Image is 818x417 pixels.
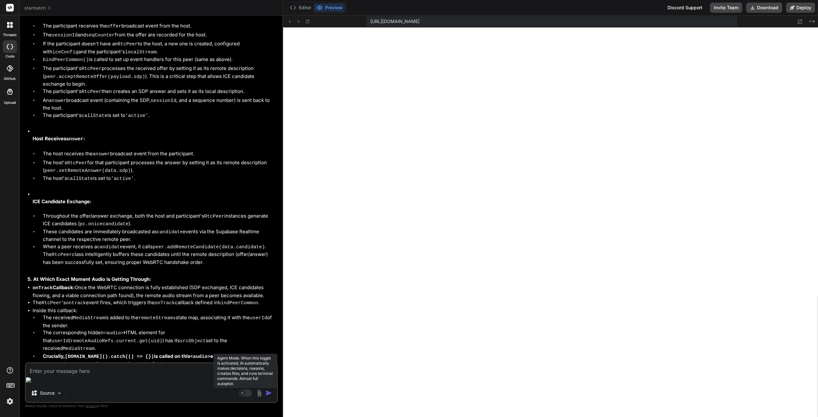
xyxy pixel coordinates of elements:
[42,300,62,306] code: RtcPeer
[33,135,85,142] strong: Host Receives :
[157,229,183,235] code: candidate
[52,252,72,258] code: RtcPeer
[33,299,277,307] li: The 's event fires, which triggers the callback defined in .
[118,42,138,47] code: RtcPeer
[33,285,53,291] code: onTrack
[664,3,706,13] div: Discord Support
[38,243,277,266] li: When a peer receives a event, it calls . The class intelligently buffers these candidates until t...
[65,354,154,359] code: [DOMAIN_NAME]().catch(() => {})
[155,300,175,306] code: onTrack
[44,74,145,80] code: peer.acceptRemoteOffer(payload.sdp)
[250,315,267,321] code: userId
[43,353,231,359] strong: Crucially, is called on this element.
[107,24,121,29] code: offer
[27,276,151,282] strong: 5. At Which Exact Moment Audio is Getting Through:
[111,176,134,181] code: 'active'
[52,50,78,55] code: iceConfig
[33,284,277,299] li: Once the WebRTC connection is fully established (SDP exchanged, ICE candidates flowing, and a via...
[138,315,176,321] code: remoteStreams
[38,97,277,112] li: An broadcast event (containing the SDP, , and a sequence number) is sent back to the host.
[104,330,124,336] code: <audio>
[38,175,277,184] li: The host's is set to .
[786,3,815,13] button: Deploy
[180,338,206,344] code: srcObject
[370,18,420,25] span: [URL][DOMAIN_NAME]
[38,88,277,97] li: The participant's then creates an SDP answer and sets it as its local description.
[38,22,277,31] li: The participant receives the broadcast event from the host.
[70,338,162,344] code: remoteAudioRefs.current.get(uid)
[38,212,277,228] li: Throughout the offer/answer exchange, both the host and participant's instances generate ICE cand...
[314,3,345,12] button: Preview
[4,76,16,81] label: GitHub
[38,31,277,40] li: The and from the offer are recorded for the host.
[266,390,272,396] img: icon
[256,390,263,397] img: attachment
[238,389,253,397] button: Agent Mode. When this toggle is activated, AI automatically makes decisions, reasons, creates fil...
[3,32,17,38] label: threads
[40,390,55,396] p: Source
[38,329,277,353] li: The corresponding hidden HTML element for that ( ) has its set to the received .
[49,98,66,104] code: answer
[204,214,224,219] code: RtcPeer
[125,113,148,119] code: 'active'
[81,113,107,119] code: callState
[4,100,16,105] label: Upload
[73,315,105,321] code: MediaStream
[86,33,115,38] code: seqCounter
[38,353,277,368] li: This is the precise moment the remote audio stream begins to play for the user.
[33,284,75,290] strong: Callback:
[33,198,91,205] strong: ICE Candidate Exchange:
[38,150,277,159] li: The host receives the broadcast event from the participant.
[66,136,83,142] code: answer
[38,112,277,121] li: The participant's is set to .
[44,168,131,174] code: peer.setRemoteAnswer(data.sdp)
[66,300,86,306] code: ontrack
[4,396,15,407] img: settings
[86,404,97,408] span: privacy
[67,176,93,181] code: callState
[125,50,157,55] code: localStream
[97,244,123,250] code: candidate
[81,89,102,95] code: RtcPeer
[63,346,95,351] code: MediaStream
[710,3,742,13] button: Invite Team
[80,221,128,227] code: pc.onicecandidate
[190,354,210,359] code: <audio>
[150,98,176,104] code: sessionId
[746,3,782,13] button: Download
[38,56,277,65] li: is called to set up event handlers for this peer (same as above).
[38,65,277,88] li: The participant's processes the received offer by setting it as its remote description ( ). This ...
[218,300,258,306] code: bindPeerCommon
[81,66,102,72] code: RtcPeer
[93,151,110,157] code: answer
[287,3,314,12] button: Editor
[283,27,818,417] iframe: Preview
[38,40,277,56] li: If the participant doesn't have an to the host, a new one is created, configured with and the par...
[25,403,278,409] p: Always double-check its answers. Your in Bind
[5,54,14,59] label: code
[51,338,69,344] code: userId
[57,390,62,396] img: Pick Models
[26,377,33,382] img: editor-icon.png
[33,307,277,375] li: Inside this callback:
[38,159,277,175] li: The host's for that participant processes the answer by setting it as its remote description ( ).
[24,5,51,11] span: starmatch
[67,160,87,166] code: RtcPeer
[153,244,265,250] code: peer.addRemoteCandidate(data.candidate)
[43,57,89,63] code: bindPeerCommon()
[52,33,78,38] code: sessionId
[38,228,277,243] li: These candidates are immediately broadcasted as events via the Supabase Realtime channel to the r...
[38,314,277,329] li: The received is added to the state map, associating it with the of the sender.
